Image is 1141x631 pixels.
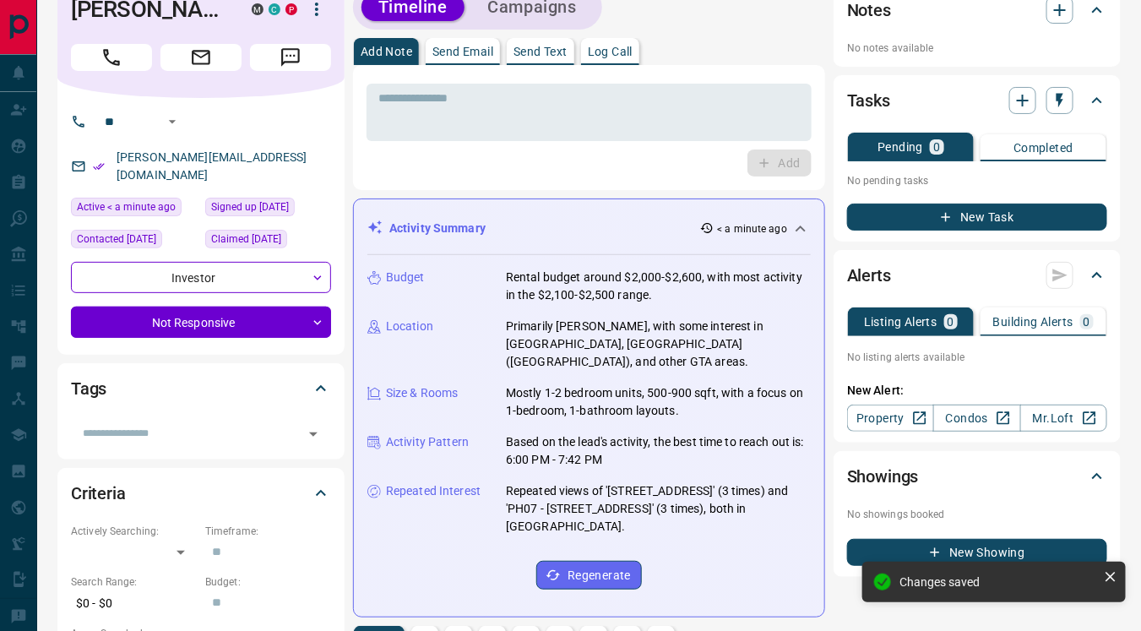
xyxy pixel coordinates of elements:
[847,41,1107,56] p: No notes available
[506,384,811,420] p: Mostly 1-2 bedroom units, 500-900 sqft, with a focus on 1-bedroom, 1-bathroom layouts.
[847,204,1107,231] button: New Task
[847,80,1107,121] div: Tasks
[588,46,633,57] p: Log Call
[386,433,469,451] p: Activity Pattern
[205,524,331,539] p: Timeframe:
[506,482,811,536] p: Repeated views of '[STREET_ADDRESS]' (3 times) and 'PH07 - [STREET_ADDRESS]' (3 times), both in [...
[993,316,1073,328] p: Building Alerts
[162,112,182,132] button: Open
[71,574,197,590] p: Search Range:
[71,307,331,338] div: Not Responsive
[536,561,642,590] button: Regenerate
[847,507,1107,522] p: No showings booked
[71,198,197,221] div: Mon Oct 13 2025
[847,255,1107,296] div: Alerts
[252,3,264,15] div: mrloft.ca
[847,350,1107,365] p: No listing alerts available
[847,539,1107,566] button: New Showing
[93,160,105,172] svg: Email Verified
[71,262,331,293] div: Investor
[386,269,425,286] p: Budget
[71,44,152,71] span: Call
[361,46,412,57] p: Add Note
[717,221,787,237] p: < a minute ago
[117,150,307,182] a: [PERSON_NAME][EMAIL_ADDRESS][DOMAIN_NAME]
[864,316,937,328] p: Listing Alerts
[847,382,1107,400] p: New Alert:
[205,230,331,253] div: Tue Apr 22 2025
[367,213,811,244] div: Activity Summary< a minute ago
[302,422,325,446] button: Open
[386,384,459,402] p: Size & Rooms
[71,524,197,539] p: Actively Searching:
[71,590,197,617] p: $0 - $0
[933,405,1020,432] a: Condos
[250,44,331,71] span: Message
[211,199,289,215] span: Signed up [DATE]
[1013,142,1073,154] p: Completed
[205,574,331,590] p: Budget:
[847,262,891,289] h2: Alerts
[71,473,331,514] div: Criteria
[77,231,156,248] span: Contacted [DATE]
[847,405,934,432] a: Property
[506,318,811,371] p: Primarily [PERSON_NAME], with some interest in [GEOGRAPHIC_DATA], [GEOGRAPHIC_DATA] ([GEOGRAPHIC_...
[71,368,331,409] div: Tags
[899,575,1097,589] div: Changes saved
[211,231,281,248] span: Claimed [DATE]
[160,44,242,71] span: Email
[285,3,297,15] div: property.ca
[513,46,568,57] p: Send Text
[71,230,197,253] div: Wed Apr 23 2025
[506,269,811,304] p: Rental budget around $2,000-$2,600, with most activity in the $2,100-$2,500 range.
[77,199,176,215] span: Active < a minute ago
[386,482,481,500] p: Repeated Interest
[1084,316,1090,328] p: 0
[933,141,940,153] p: 0
[205,198,331,221] div: Tue Oct 29 2024
[389,220,486,237] p: Activity Summary
[71,480,126,507] h2: Criteria
[1020,405,1107,432] a: Mr.Loft
[847,456,1107,497] div: Showings
[877,141,923,153] p: Pending
[71,375,106,402] h2: Tags
[847,168,1107,193] p: No pending tasks
[948,316,954,328] p: 0
[506,433,811,469] p: Based on the lead's activity, the best time to reach out is: 6:00 PM - 7:42 PM
[847,463,919,490] h2: Showings
[269,3,280,15] div: condos.ca
[432,46,493,57] p: Send Email
[847,87,890,114] h2: Tasks
[386,318,433,335] p: Location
